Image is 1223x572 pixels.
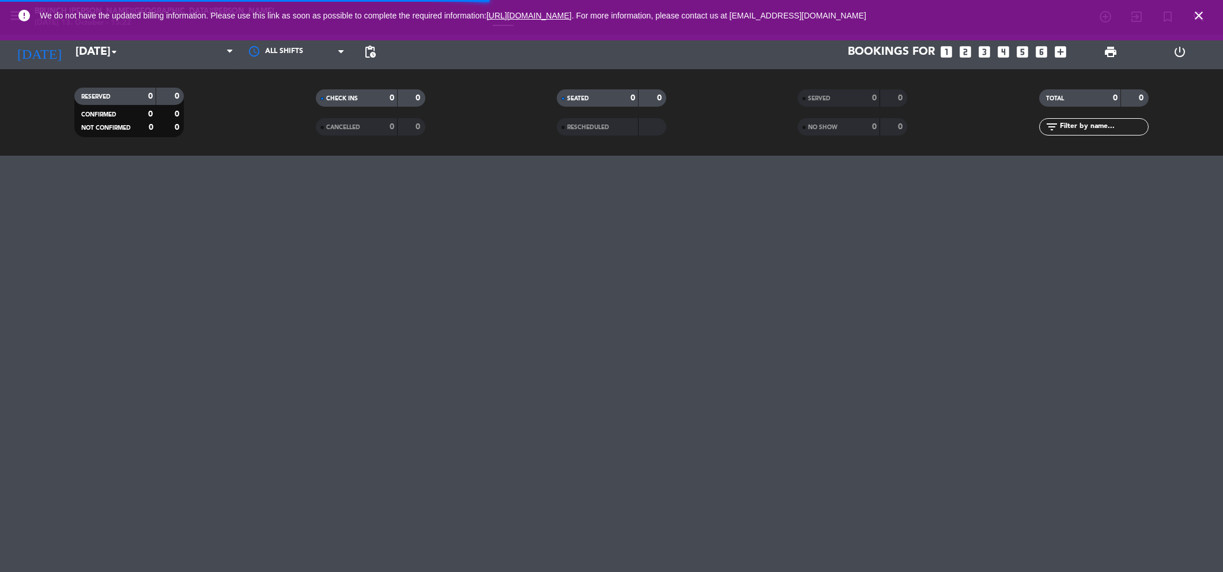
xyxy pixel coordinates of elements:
span: SEATED [567,96,589,101]
span: print [1104,45,1118,59]
strong: 0 [149,123,153,131]
i: looks_4 [996,44,1011,59]
strong: 0 [416,123,422,131]
strong: 0 [657,94,664,102]
div: LOG OUT [1145,35,1214,69]
i: power_settings_new [1173,45,1187,59]
span: RESCHEDULED [567,125,609,130]
span: SERVED [808,96,831,101]
span: CHECK INS [326,96,358,101]
strong: 0 [175,92,182,100]
span: NOT CONFIRMED [81,125,131,131]
i: add_box [1053,44,1068,59]
strong: 0 [1139,94,1146,102]
span: Bookings for [848,46,935,59]
strong: 0 [872,123,877,131]
span: RESERVED [81,94,111,100]
strong: 0 [631,94,635,102]
i: looks_3 [977,44,992,59]
i: looks_one [939,44,954,59]
i: error [17,9,31,22]
strong: 0 [148,92,153,100]
a: [URL][DOMAIN_NAME] [486,11,572,20]
span: TOTAL [1046,96,1064,101]
i: looks_5 [1015,44,1030,59]
span: We do not have the updated billing information. Please use this link as soon as possible to compl... [40,11,866,20]
span: pending_actions [363,45,377,59]
span: CANCELLED [326,125,360,130]
i: looks_two [958,44,973,59]
strong: 0 [416,94,422,102]
strong: 0 [175,123,182,131]
span: CONFIRMED [81,112,116,118]
i: close [1192,9,1206,22]
strong: 0 [898,123,905,131]
strong: 0 [390,123,394,131]
i: [DATE] [9,39,70,65]
strong: 0 [148,110,153,118]
strong: 0 [898,94,905,102]
strong: 0 [175,110,182,118]
input: Filter by name... [1059,121,1148,133]
i: looks_6 [1034,44,1049,59]
span: NO SHOW [808,125,837,130]
strong: 0 [1113,94,1118,102]
a: . For more information, please contact us at [EMAIL_ADDRESS][DOMAIN_NAME] [572,11,866,20]
i: filter_list [1045,120,1059,134]
i: arrow_drop_down [107,45,121,59]
strong: 0 [872,94,877,102]
strong: 0 [390,94,394,102]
